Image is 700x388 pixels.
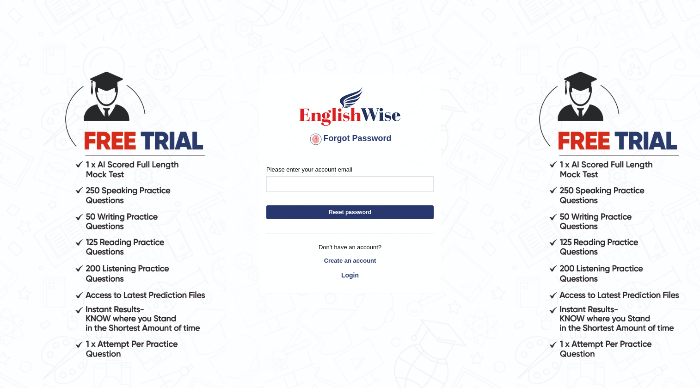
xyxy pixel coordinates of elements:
[297,86,403,127] img: English Wise
[266,256,434,265] a: Create an account
[266,267,434,283] a: Login
[266,205,434,219] button: Reset password
[266,243,434,252] p: Don't have an account?
[308,134,391,143] span: Forgot Password
[266,165,352,174] label: Please enter your account email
